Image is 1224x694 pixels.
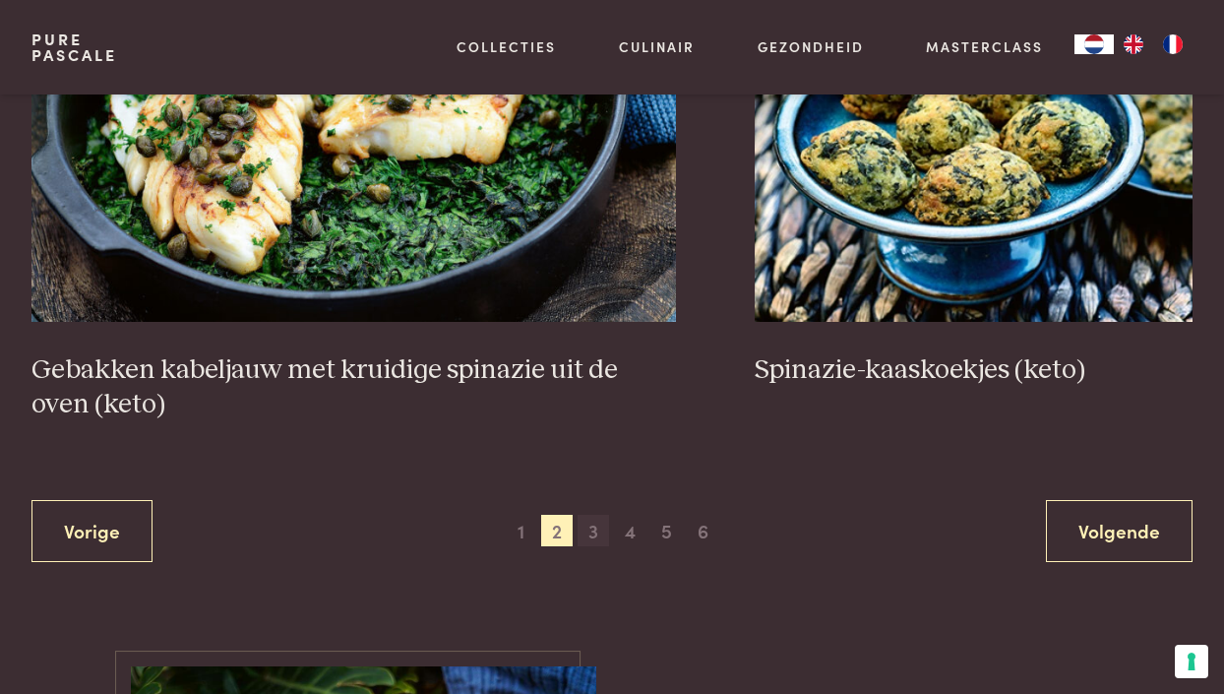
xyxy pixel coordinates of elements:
span: 6 [688,515,719,546]
a: PurePascale [31,32,117,63]
a: NL [1074,34,1114,54]
ul: Language list [1114,34,1193,54]
button: Uw voorkeuren voor toestemming voor trackingtechnologieën [1175,645,1208,678]
a: Volgende [1046,500,1193,562]
aside: Language selected: Nederlands [1074,34,1193,54]
div: Language [1074,34,1114,54]
span: 3 [578,515,609,546]
a: Masterclass [926,36,1043,57]
a: Gezondheid [758,36,864,57]
h3: Gebakken kabeljauw met kruidige spinazie uit de oven (keto) [31,353,676,421]
a: Collecties [457,36,556,57]
h3: Spinazie-kaaskoekjes (keto) [755,353,1193,388]
a: Vorige [31,500,153,562]
span: 2 [541,515,573,546]
span: 4 [615,515,646,546]
span: 1 [505,515,536,546]
span: 5 [651,515,683,546]
a: FR [1153,34,1193,54]
a: Culinair [619,36,695,57]
a: EN [1114,34,1153,54]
